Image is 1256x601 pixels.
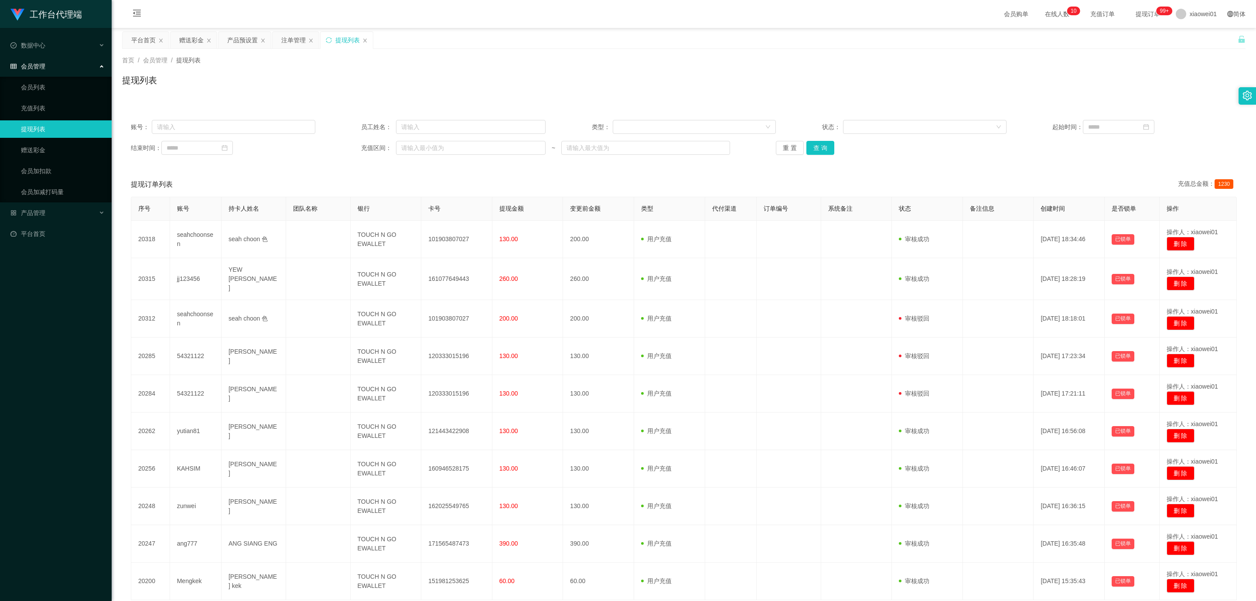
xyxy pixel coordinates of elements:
[10,63,17,69] i: 图标: table
[170,375,222,413] td: 54321122
[122,57,134,64] span: 首页
[131,300,170,338] td: 20312
[21,79,105,96] a: 会员列表
[828,205,853,212] span: 系统备注
[421,413,492,450] td: 121443422908
[822,123,843,132] span: 状态：
[131,123,152,132] span: 账号：
[222,413,286,450] td: [PERSON_NAME]
[563,563,634,600] td: 60.00
[222,300,286,338] td: seah choon 色
[996,124,1001,130] i: 图标: down
[1112,464,1134,474] button: 已锁单
[1034,488,1105,525] td: [DATE] 16:36:15
[131,525,170,563] td: 20247
[351,525,422,563] td: TOUCH N GO EWALLET
[351,413,422,450] td: TOUCH N GO EWALLET
[563,450,634,488] td: 130.00
[1034,413,1105,450] td: [DATE] 16:56:08
[1167,345,1218,352] span: 操作人：xiaowei01
[1034,525,1105,563] td: [DATE] 16:35:48
[1167,579,1195,593] button: 删 除
[499,205,524,212] span: 提现金额
[122,74,157,87] h1: 提现列表
[176,57,201,64] span: 提现列表
[1086,11,1119,17] span: 充值订单
[131,338,170,375] td: 20285
[10,42,45,49] span: 数据中心
[1067,7,1080,15] sup: 10
[1167,504,1195,518] button: 删 除
[351,488,422,525] td: TOUCH N GO EWALLET
[335,32,360,48] div: 提现列表
[1167,383,1218,390] span: 操作人：xiaowei01
[179,32,204,48] div: 赠送彩金
[222,145,228,151] i: 图标: calendar
[1167,277,1195,290] button: 删 除
[10,210,17,216] i: 图标: appstore-o
[1167,391,1195,405] button: 删 除
[158,38,164,43] i: 图标: close
[1074,7,1077,15] p: 0
[131,143,161,153] span: 结束时间：
[641,540,672,547] span: 用户充值
[563,221,634,258] td: 200.00
[899,275,929,282] span: 审核成功
[641,577,672,584] span: 用户充值
[970,205,994,212] span: 备注信息
[1215,179,1233,189] span: 1230
[170,450,222,488] td: KAHSIM
[563,375,634,413] td: 130.00
[421,563,492,600] td: 151981253625
[222,338,286,375] td: [PERSON_NAME]
[152,120,315,134] input: 请输入
[563,413,634,450] td: 130.00
[899,352,929,359] span: 审核驳回
[326,37,332,43] i: 图标: sync
[899,427,929,434] span: 审核成功
[641,465,672,472] span: 用户充值
[308,38,314,43] i: 图标: close
[899,577,929,584] span: 审核成功
[499,236,518,242] span: 130.00
[563,488,634,525] td: 130.00
[351,221,422,258] td: TOUCH N GO EWALLET
[499,390,518,397] span: 130.00
[1167,495,1218,502] span: 操作人：xiaowei01
[1112,539,1134,549] button: 已锁单
[641,275,672,282] span: 用户充值
[1143,124,1149,130] i: 图标: calendar
[131,450,170,488] td: 20256
[361,123,396,132] span: 员工姓名：
[1112,426,1134,437] button: 已锁单
[138,57,140,64] span: /
[177,205,189,212] span: 账号
[641,315,672,322] span: 用户充值
[1112,351,1134,362] button: 已锁单
[21,141,105,159] a: 赠送彩金
[563,338,634,375] td: 130.00
[21,120,105,138] a: 提现列表
[1034,338,1105,375] td: [DATE] 17:23:34
[1242,91,1252,100] i: 图标: setting
[499,465,518,472] span: 130.00
[499,540,518,547] span: 390.00
[222,450,286,488] td: [PERSON_NAME]
[563,525,634,563] td: 390.00
[358,205,370,212] span: 银行
[131,32,156,48] div: 平台首页
[131,221,170,258] td: 20318
[122,0,152,28] i: 图标: menu-fold
[229,205,259,212] span: 持卡人姓名
[764,205,788,212] span: 订单编号
[641,352,672,359] span: 用户充值
[10,9,24,21] img: logo.9652507e.png
[1167,466,1195,480] button: 删 除
[546,143,561,153] span: ~
[1112,314,1134,324] button: 已锁单
[1041,205,1065,212] span: 创建时间
[351,338,422,375] td: TOUCH N GO EWALLET
[499,315,518,322] span: 200.00
[222,258,286,300] td: YEW [PERSON_NAME]
[899,390,929,397] span: 审核驳回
